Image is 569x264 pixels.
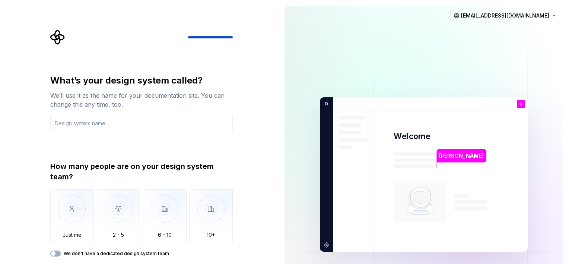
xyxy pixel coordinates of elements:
[450,9,560,22] button: [EMAIL_ADDRESS][DOMAIN_NAME]
[394,131,430,142] p: Welcome
[50,115,233,131] input: Design system name
[50,161,233,182] div: How many people are on your design system team?
[439,152,484,160] p: [PERSON_NAME]
[50,91,233,109] div: We’ll use it as the name for your documentation site. You can change this any time, too.
[519,102,522,106] p: S
[50,75,233,87] div: What’s your design system called?
[64,251,169,257] label: We don't have a dedicated design system team
[461,12,549,19] span: [EMAIL_ADDRESS][DOMAIN_NAME]
[50,30,65,45] svg: Supernova Logo
[322,101,328,107] p: D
